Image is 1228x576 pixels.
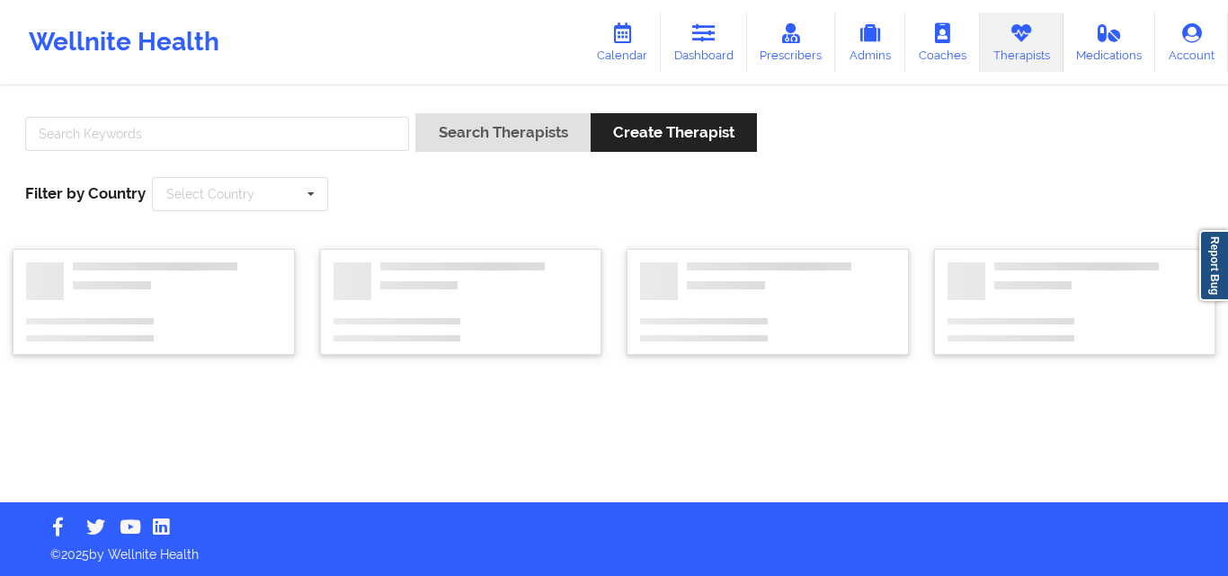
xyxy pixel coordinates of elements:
[905,13,980,72] a: Coaches
[38,533,1190,563] p: © 2025 by Wellnite Health
[25,184,146,202] span: Filter by Country
[1063,13,1156,72] a: Medications
[661,13,747,72] a: Dashboard
[166,188,254,200] div: Select Country
[835,13,905,72] a: Admins
[25,117,409,151] input: Search Keywords
[583,13,661,72] a: Calendar
[747,13,836,72] a: Prescribers
[980,13,1063,72] a: Therapists
[591,113,757,152] button: Create Therapist
[1155,13,1228,72] a: Account
[1199,230,1228,301] a: Report Bug
[415,113,590,152] button: Search Therapists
